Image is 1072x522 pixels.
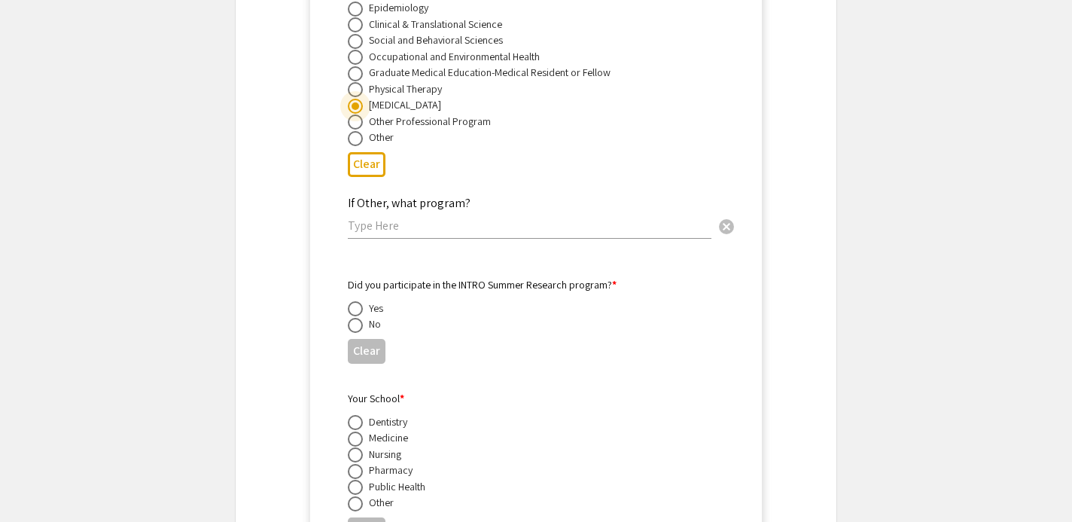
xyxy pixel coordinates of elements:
iframe: Chat [11,454,64,511]
div: Yes [369,301,383,316]
div: Medicine [369,430,408,445]
button: Clear [348,152,385,177]
div: Nursing [369,447,401,462]
input: Type Here [348,218,711,234]
div: Public Health [369,479,425,494]
div: Occupational and Environmental Health [369,49,540,64]
mat-label: Your School [348,392,404,405]
div: Graduate Medical Education-Medical Resident or Fellow [369,65,611,80]
div: Pharmacy [369,462,413,478]
div: No [369,316,381,331]
button: Clear [348,339,385,364]
button: Clear [711,210,742,240]
div: Physical Therapy [369,81,442,96]
span: cancel [717,218,735,236]
mat-label: Did you participate in the INTRO Summer Research program? [348,278,617,292]
mat-label: If Other, what program? [348,195,471,211]
div: Other [369,130,394,145]
div: Other [369,495,394,510]
div: Dentistry [369,414,407,429]
div: [MEDICAL_DATA] [369,97,441,112]
div: Clinical & Translational Science [369,17,502,32]
div: Social and Behavioral Sciences [369,32,503,47]
div: Other Professional Program [369,114,491,129]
